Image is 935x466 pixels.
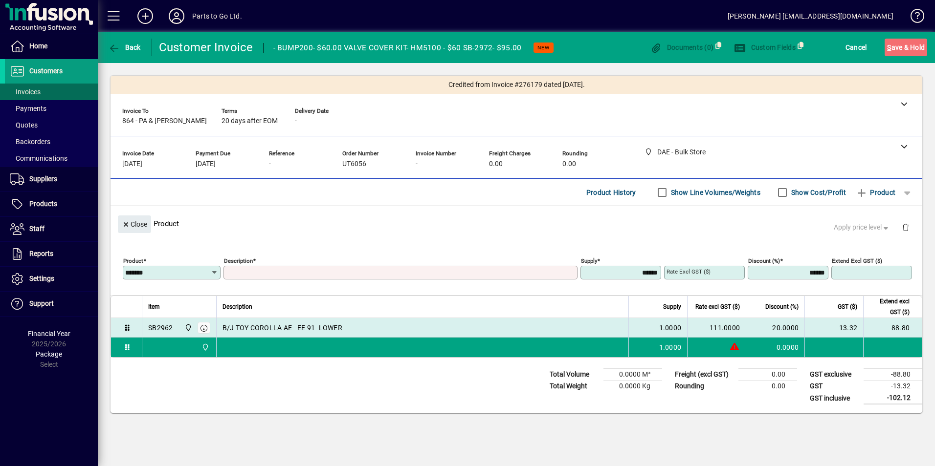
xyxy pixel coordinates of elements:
div: SB2962 [148,323,173,333]
span: [DATE] [122,160,142,168]
div: Product [111,206,922,241]
a: Support [5,292,98,316]
td: -88.80 [863,318,922,338]
span: GST ($) [838,301,857,312]
span: Item [148,301,160,312]
span: Customers [29,67,63,75]
label: Show Cost/Profit [789,188,846,197]
span: Settings [29,275,54,282]
a: Backorders [5,133,98,150]
td: -102.12 [864,392,922,404]
label: Show Line Volumes/Weights [669,188,760,197]
a: Suppliers [5,167,98,191]
div: Parts to Go Ltd. [192,8,242,24]
mat-label: Supply [581,257,597,264]
a: Payments [5,100,98,117]
a: Communications [5,150,98,167]
button: Custom Fields [732,39,798,56]
span: Cancel [846,40,867,55]
span: Credited from Invoice #276179 dated [DATE]. [448,80,585,90]
span: NEW [537,44,550,51]
button: Product History [582,184,640,201]
td: Rounding [670,381,738,392]
button: Apply price level [830,219,894,236]
a: Products [5,192,98,216]
span: Close [122,216,147,233]
span: Back [108,43,141,51]
span: 20 days after EOM [222,117,278,125]
td: Freight (excl GST) [670,369,738,381]
td: GST [805,381,864,392]
span: Discount (%) [765,301,799,312]
span: Financial Year [28,330,70,338]
a: Knowledge Base [903,2,923,34]
span: S [887,43,891,51]
div: [PERSON_NAME] [EMAIL_ADDRESS][DOMAIN_NAME] [728,8,893,24]
a: Reports [5,242,98,266]
span: UT6056 [342,160,366,168]
a: Settings [5,267,98,291]
td: 20.0000 [746,318,804,338]
span: Apply price level [834,222,890,233]
span: 1.0000 [659,342,682,352]
span: - [269,160,271,168]
td: GST inclusive [805,392,864,404]
div: - BUMP200- $60.00 VALVE COVER KIT- HM5100 - $60 SB-2972- $95.00 [273,40,522,56]
td: -13.32 [804,318,863,338]
span: 0.00 [489,160,503,168]
span: Home [29,42,47,50]
span: Documents (0) [650,43,713,51]
button: Documents (0) [647,39,716,56]
button: Profile [161,7,192,25]
span: Description [223,301,252,312]
td: 0.00 [738,381,797,392]
span: Communications [10,154,67,162]
span: - [416,160,418,168]
a: Home [5,34,98,59]
span: [DATE] [196,160,216,168]
a: Invoices [5,84,98,100]
mat-label: Discount (%) [748,257,780,264]
button: Close [118,215,151,233]
span: 0.00 [562,160,576,168]
span: DAE - Bulk Store [199,342,210,353]
td: 0.0000 Kg [603,381,662,392]
span: DAE - Bulk Store [182,322,193,333]
app-page-header-button: Back [98,39,152,56]
span: ave & Hold [887,40,925,55]
span: Support [29,299,54,307]
span: Extend excl GST ($) [869,296,910,318]
span: 864 - PA & [PERSON_NAME] [122,117,207,125]
td: -88.80 [864,369,922,381]
td: 0.0000 M³ [603,369,662,381]
span: -1.0000 [657,323,681,333]
mat-label: Product [123,257,143,264]
span: Invoices [10,88,41,96]
td: 0.00 [738,369,797,381]
button: Back [106,39,143,56]
span: Suppliers [29,175,57,183]
td: Total Weight [545,381,603,392]
span: - [295,117,297,125]
mat-label: Rate excl GST ($) [667,268,711,275]
td: Total Volume [545,369,603,381]
span: Custom Fields [734,43,796,51]
a: Quotes [5,117,98,133]
a: Staff [5,217,98,241]
span: Package [36,350,62,358]
span: Backorders [10,138,50,146]
td: GST exclusive [805,369,864,381]
td: -13.32 [864,381,922,392]
button: Delete [894,215,917,239]
span: Product History [586,185,636,200]
mat-label: Description [224,257,253,264]
span: Rate excl GST ($) [695,301,740,312]
div: Customer Invoice [159,40,253,55]
span: Reports [29,250,53,257]
button: Add [130,7,161,25]
div: 111.0000 [693,323,740,333]
button: Save & Hold [885,39,927,56]
span: Staff [29,225,45,233]
span: Supply [663,301,681,312]
app-page-header-button: Close [115,219,154,228]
